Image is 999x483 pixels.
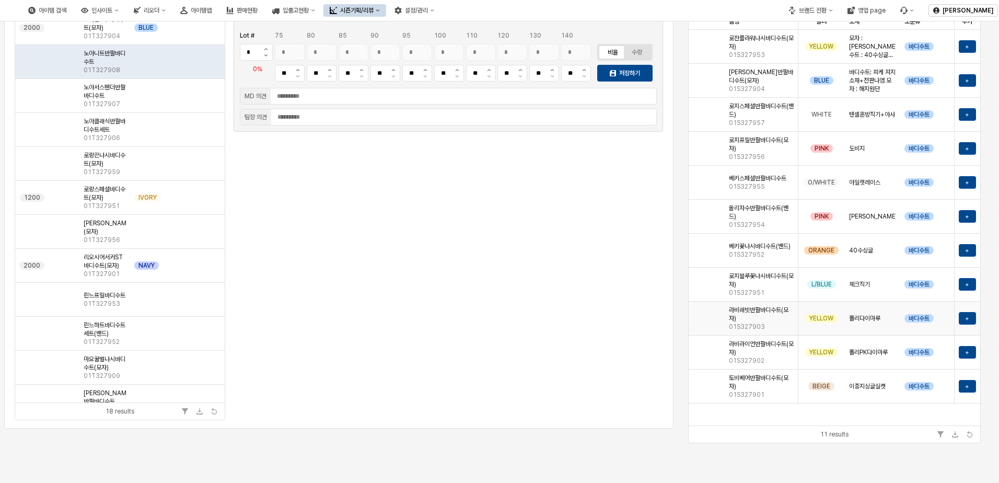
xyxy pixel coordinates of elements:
[307,32,315,39] span: 80
[482,65,495,74] button: 증가
[689,425,980,443] div: Table toolbar
[729,242,791,250] span: 베키꽃나시바디수트(밴드)
[729,119,765,127] span: 01S327957
[179,405,191,418] button: Filter
[812,382,830,390] span: BEIGE
[84,185,126,202] span: 로랑스페셜바디수트(모자)
[966,348,970,356] div: +
[84,32,120,40] span: 01T327904
[909,178,930,187] span: 바디수트
[24,24,40,32] span: 2000
[894,4,920,17] div: 버그 제보 및 기능 개선 요청
[729,306,794,323] span: 라비래빗반팔바디수트(모자)
[84,202,120,210] span: 01T327951
[809,314,833,323] span: YELLOW
[259,44,272,53] button: Lot # 증가
[909,110,930,119] span: 바디수트
[729,250,764,259] span: 01S327952
[75,4,125,17] div: 인사이트
[729,34,794,51] span: 로잔플라워나시바디수트(모자)
[729,85,765,93] span: 01S327904
[849,314,880,323] span: 폴리다이마루
[138,193,157,202] span: IVORY
[577,65,590,74] button: 증가
[966,246,970,255] div: +
[849,246,873,255] span: 40수싱글
[820,429,849,440] div: 11 results
[84,168,120,176] span: 01T327959
[450,65,463,74] button: 증가
[127,4,172,17] div: 리오더
[949,428,961,441] button: Download
[966,382,970,390] div: +
[934,428,947,441] button: Filter
[291,65,304,74] button: 증가
[266,4,321,17] div: 입출고현황
[39,7,66,14] div: 아이템 검색
[84,219,126,236] span: [PERSON_NAME](모자)
[966,280,970,289] div: +
[959,176,976,189] div: +
[729,51,765,59] span: 01S327953
[24,261,40,270] span: 2000
[782,4,839,17] button: 브랜드 전환
[84,321,126,338] span: 린느하트바디수트세트(밴드)
[283,7,309,14] div: 입출고현황
[106,406,134,417] div: 18 results
[841,4,892,17] div: 영업 page
[814,76,829,85] span: BLUE
[138,24,154,32] span: BLUE
[729,174,786,182] span: 베키스페셜반팔바디수트
[84,291,125,300] span: 린느프릴바디수트
[529,32,541,39] span: 130
[729,323,765,331] span: 01S327903
[729,390,764,399] span: 01S327901
[729,356,764,365] span: 01S327902
[84,117,126,134] span: 노아클래식반팔바디수트세트
[928,4,998,17] button: [PERSON_NAME]
[729,153,765,161] span: 01S327956
[339,32,347,39] span: 85
[244,64,271,74] p: 0%
[84,134,120,142] span: 01T327906
[245,112,267,122] div: 팀장 의견
[601,48,625,57] label: 비율
[625,48,649,57] label: 수량
[84,338,120,346] span: 01T327952
[966,178,970,187] div: +
[84,389,126,406] span: [PERSON_NAME]반팔바디수트
[387,65,400,74] button: 증가
[220,4,264,17] button: 판매현황
[808,246,834,255] span: ORANGE
[259,53,272,61] button: Lot # 감소
[729,289,764,297] span: 01S327951
[849,110,895,119] span: 텐셀혼방직기+아사
[729,272,794,289] span: 로지블루꽃나시바디수트(모자)
[138,261,155,270] span: NAVY
[84,300,120,308] span: 01T327953
[959,142,976,155] div: +
[849,68,896,93] span: 바디수트: 피케 져지소재+전판나염 모자 : 해지원단
[959,40,976,53] div: +
[959,108,976,121] div: +
[959,346,976,359] div: +
[849,144,865,153] span: 도비지
[959,380,976,393] div: +
[84,236,120,244] span: 01T327956
[909,314,930,323] span: 바디수트
[963,428,976,441] button: Refresh
[15,402,225,420] div: Table toolbar
[966,144,970,153] div: +
[84,15,126,32] span: 노아곰7부바디수트(모자)
[84,100,120,108] span: 01T327907
[323,4,386,17] button: 시즌기획/리뷰
[545,65,559,74] button: 증가
[909,280,930,289] span: 바디수트
[208,405,220,418] button: Refresh
[849,348,888,356] span: 폴리PK다이마루
[370,32,379,39] span: 90
[619,69,640,77] p: 저장하기
[729,221,765,229] span: 01S327954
